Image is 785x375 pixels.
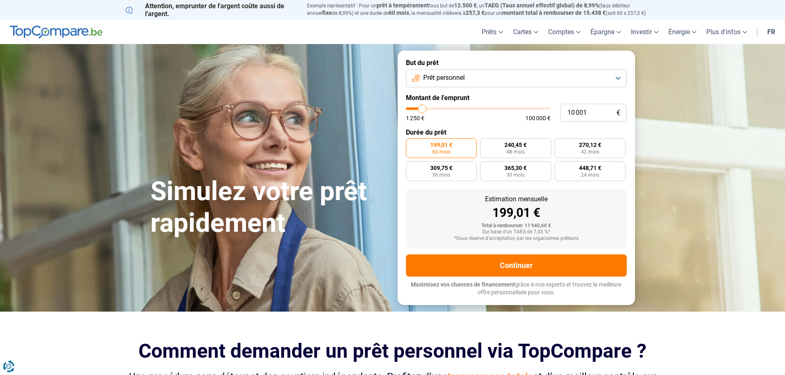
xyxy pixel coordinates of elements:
[406,128,627,136] label: Durée du prêt
[406,94,627,102] label: Montant de l'emprunt
[762,20,780,44] a: fr
[307,2,660,17] p: Exemple représentatif : Pour un tous but de , un (taux débiteur annuel de 8,99%) et une durée de ...
[581,149,599,154] span: 42 mois
[454,2,477,9] span: 12.500 €
[411,281,515,288] span: Maximisez vos chances de financement
[126,340,660,362] h2: Comment demander un prêt personnel via TopCompare ?
[626,20,663,44] a: Investir
[126,2,297,18] p: Attention, emprunter de l'argent coûte aussi de l'argent.
[579,165,601,171] span: 448,71 €
[616,109,620,116] span: €
[406,69,627,87] button: Prêt personnel
[406,281,627,297] p: grâce à nos experts et trouvez la meilleure offre personnalisée pour vous.
[412,207,620,219] div: 199,01 €
[663,20,701,44] a: Énergie
[430,165,452,171] span: 309,75 €
[581,172,599,177] span: 24 mois
[406,115,424,121] span: 1 250 €
[406,59,627,67] label: But du prêt
[432,172,450,177] span: 36 mois
[10,26,103,39] img: TopCompare
[412,196,620,203] div: Estimation mensuelle
[543,20,586,44] a: Comptes
[579,142,601,148] span: 270,12 €
[701,20,752,44] a: Plus d'infos
[504,165,527,171] span: 365,30 €
[389,9,409,16] span: 60 mois
[322,9,332,16] span: fixe
[432,149,450,154] span: 60 mois
[586,20,626,44] a: Épargne
[504,142,527,148] span: 240,45 €
[377,2,429,9] span: prêt à tempérament
[502,9,606,16] span: montant total à rembourser de 15.438 €
[477,20,508,44] a: Prêts
[485,2,599,9] span: TAEG (Taux annuel effectif global) de 8,99%
[150,176,388,239] h1: Simulez votre prêt rapidement
[506,172,525,177] span: 30 mois
[430,142,452,148] span: 199,01 €
[506,149,525,154] span: 48 mois
[508,20,543,44] a: Cartes
[466,9,485,16] span: 257,3 €
[412,236,620,242] div: *Sous réserve d'acceptation par les organismes prêteurs
[412,229,620,235] div: Sur base d'un TAEG de 7,45 %*
[525,115,551,121] span: 100 000 €
[406,254,627,277] button: Continuer
[412,223,620,229] div: Total à rembourser: 11 940,60 €
[423,73,465,82] span: Prêt personnel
